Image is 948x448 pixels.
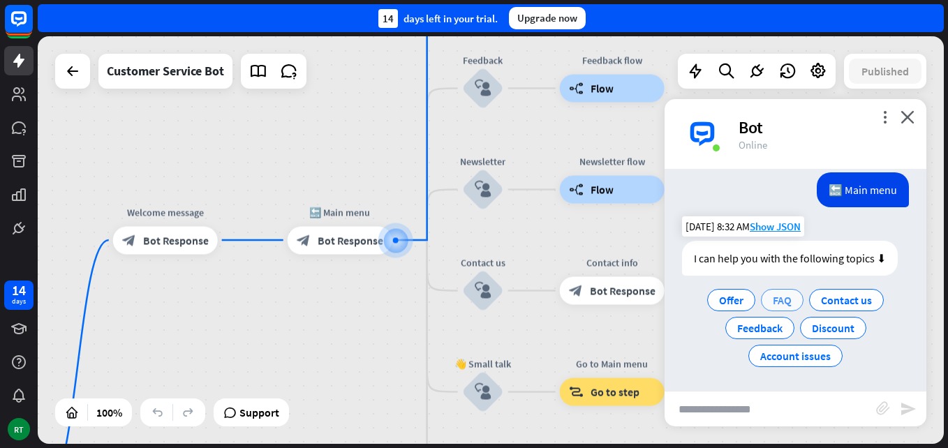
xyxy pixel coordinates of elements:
[12,297,26,306] div: days
[549,357,675,371] div: Go to Main menu
[475,384,491,401] i: block_user_input
[682,241,898,276] div: I can help you with the following topics ⬇
[739,117,910,138] div: Bot
[378,9,398,28] div: 14
[569,183,584,197] i: builder_tree
[569,82,584,96] i: builder_tree
[441,155,525,169] div: Newsletter
[682,216,804,237] div: [DATE] 8:32 AM
[549,256,675,270] div: Contact info
[590,284,656,298] span: Bot Response
[378,9,498,28] div: days left in your trial.
[92,401,126,424] div: 100%
[475,181,491,198] i: block_user_input
[143,233,209,247] span: Bot Response
[297,233,311,247] i: block_bot_response
[441,256,525,270] div: Contact us
[739,138,910,151] div: Online
[878,110,891,124] i: more_vert
[569,284,583,298] i: block_bot_response
[750,220,801,233] span: Show JSON
[719,293,743,307] span: Offer
[441,54,525,68] div: Feedback
[318,233,383,247] span: Bot Response
[239,401,279,424] span: Support
[760,349,831,363] span: Account issues
[773,293,792,307] span: FAQ
[821,293,872,307] span: Contact us
[12,284,26,297] div: 14
[8,418,30,440] div: RT
[475,80,491,97] i: block_user_input
[549,54,675,68] div: Feedback flow
[441,357,525,371] div: 👋 Small talk
[591,183,614,197] span: Flow
[569,385,584,399] i: block_goto
[4,281,34,310] a: 14 days
[849,59,921,84] button: Published
[737,321,783,335] span: Feedback
[549,155,675,169] div: Newsletter flow
[122,233,136,247] i: block_bot_response
[876,401,890,415] i: block_attachment
[812,321,854,335] span: Discount
[901,110,914,124] i: close
[107,54,224,89] div: Customer Service Bot
[900,401,917,417] i: send
[11,6,53,47] button: Open LiveChat chat widget
[475,283,491,299] i: block_user_input
[591,385,639,399] span: Go to step
[509,7,586,29] div: Upgrade now
[103,205,228,219] div: Welcome message
[817,172,909,207] div: 🔙 Main menu
[277,205,403,219] div: 🔙 Main menu
[591,82,614,96] span: Flow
